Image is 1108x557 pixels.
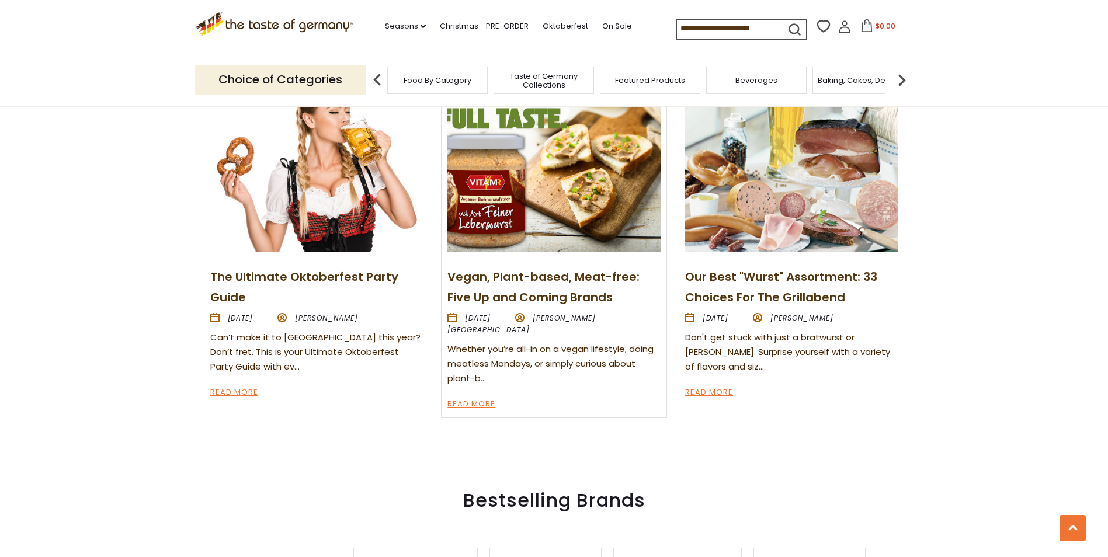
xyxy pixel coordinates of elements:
a: Taste of Germany Collections [497,72,591,89]
img: Vegan, Plant-based, Meat-free: Five Up and Coming Brands [447,92,660,252]
div: Whether you’re all-in on a vegan lifestyle, doing meatless Mondays, or simply curious about plant-b… [447,342,660,386]
img: Our Best "Wurst" Assortment: 33 Choices For The Grillabend [685,92,898,252]
a: Food By Category [404,76,471,85]
img: The Ultimate Oktoberfest Party Guide [210,92,423,252]
a: Read More [685,386,733,400]
a: On Sale [602,20,632,33]
a: Read More [447,398,495,412]
time: [DATE] [465,313,491,323]
a: Featured Products [615,76,685,85]
a: Christmas - PRE-ORDER [440,20,529,33]
a: Baking, Cakes, Desserts [818,76,908,85]
a: Beverages [735,76,777,85]
a: Oktoberfest [543,20,588,33]
span: $0.00 [876,21,895,31]
img: previous arrow [366,68,389,92]
span: [PERSON_NAME] [770,313,833,323]
time: [DATE] [228,313,253,323]
div: Can’t make it to [GEOGRAPHIC_DATA] this year? Don’t fret. This is your Ultimate Oktoberfest Party... [210,330,423,374]
img: next arrow [890,68,914,92]
span: [PERSON_NAME] [295,313,358,323]
a: Vegan, Plant-based, Meat-free: Five Up and Coming Brands [447,269,640,305]
p: Choice of Categories [195,65,366,94]
a: Seasons [385,20,426,33]
a: Read More [210,386,258,400]
button: $0.00 [853,19,903,37]
time: [DATE] [703,313,728,323]
a: The Ultimate Oktoberfest Party Guide [210,269,398,305]
a: Our Best "Wurst" Assortment: 33 Choices For The Grillabend [685,269,877,305]
div: Don't get stuck with just a bratwurst or [PERSON_NAME]. Surprise yourself with a variety of flavo... [685,330,898,374]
